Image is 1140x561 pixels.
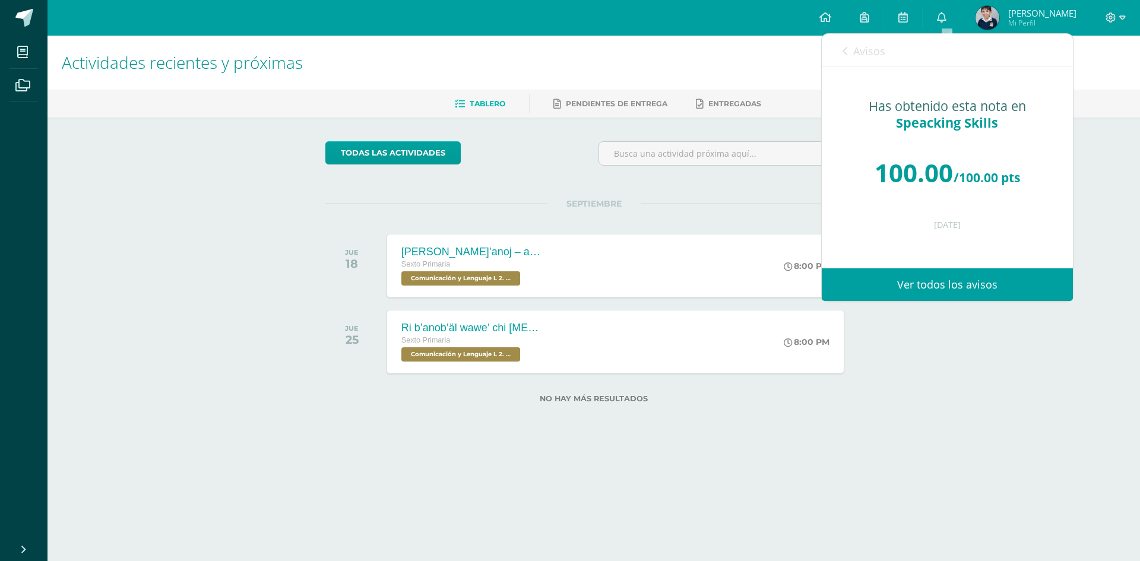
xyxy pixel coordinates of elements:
span: SEPTIEMBRE [547,198,641,209]
div: 8:00 PM [784,337,829,347]
div: 18 [345,256,359,271]
div: 25 [345,332,359,347]
span: Mi Perfil [1008,18,1076,28]
div: [PERSON_NAME]’anoj – adverbios. [401,246,544,258]
div: [DATE] [845,220,1049,230]
span: Sexto Primaria [401,336,451,344]
div: JUE [345,248,359,256]
span: Comunicación y Lenguaje L 2. Segundo Idioma 'B' [401,347,520,362]
span: Entregadas [708,99,761,108]
span: Sexto Primaria [401,260,451,268]
input: Busca una actividad próxima aquí... [599,142,862,165]
img: ac9cbc15bf1abbd71bbf9686e23ef256.png [976,6,999,30]
span: Pendientes de entrega [566,99,667,108]
span: Comunicación y Lenguaje L 2. Segundo Idioma 'B' [401,271,520,286]
div: Has obtenido esta nota en [845,98,1049,131]
a: todas las Actividades [325,141,461,164]
span: /100.00 pts [954,169,1020,186]
span: Avisos [853,44,885,58]
span: [PERSON_NAME] [1008,7,1076,19]
span: Actividades recientes y próximas [62,51,303,74]
a: Ver todos los avisos [822,268,1073,301]
div: JUE [345,324,359,332]
div: 8:00 PM [784,261,829,271]
span: Speacking Skills [896,114,998,131]
label: No hay más resultados [325,394,863,403]
div: Ri b’anob’äl wawe’ chi [MEDICAL_DATA] kayala’ – las culturas de [GEOGRAPHIC_DATA]. [401,322,544,334]
span: Tablero [470,99,505,108]
a: Pendientes de entrega [553,94,667,113]
a: Tablero [455,94,505,113]
a: Entregadas [696,94,761,113]
span: 100.00 [875,156,953,189]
